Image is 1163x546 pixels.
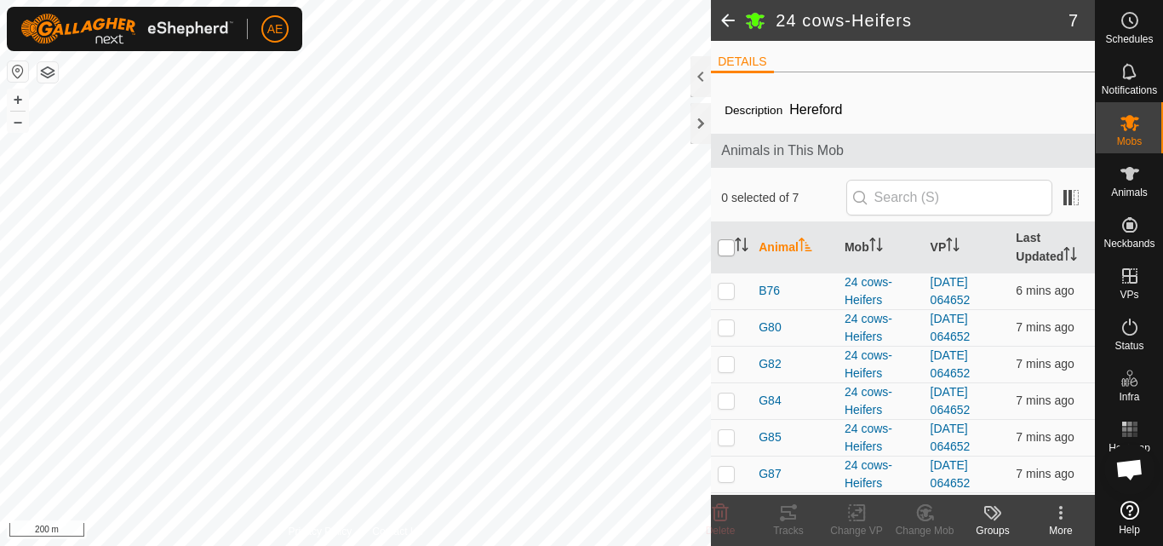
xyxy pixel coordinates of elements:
[931,348,971,380] a: [DATE] 064652
[8,112,28,132] button: –
[931,458,971,490] a: [DATE] 064652
[1114,341,1143,351] span: Status
[946,240,960,254] p-sorticon: Activate to sort
[721,141,1085,161] span: Animals in This Mob
[845,457,917,492] div: 24 cows-Heifers
[1027,523,1095,538] div: More
[1063,250,1077,263] p-sorticon: Activate to sort
[759,392,781,410] span: G84
[1102,85,1157,95] span: Notifications
[845,383,917,419] div: 24 cows-Heifers
[1016,394,1074,407] span: 24 Sept 2025, 7:20 am
[1016,320,1074,334] span: 24 Sept 2025, 7:20 am
[1119,525,1140,535] span: Help
[759,355,781,373] span: G82
[924,222,1010,273] th: VP
[822,523,891,538] div: Change VP
[759,319,781,336] span: G80
[20,14,233,44] img: Gallagher Logo
[754,523,822,538] div: Tracks
[1009,222,1095,273] th: Last Updated
[1120,290,1138,300] span: VPs
[1016,357,1074,371] span: 24 Sept 2025, 7:20 am
[759,465,781,483] span: G87
[721,189,845,207] span: 0 selected of 7
[1068,8,1078,33] span: 7
[799,240,812,254] p-sorticon: Activate to sort
[1016,467,1074,480] span: 24 Sept 2025, 7:20 am
[845,273,917,309] div: 24 cows-Heifers
[711,53,773,73] li: DETAILS
[1016,284,1074,297] span: 24 Sept 2025, 7:20 am
[37,62,58,83] button: Map Layers
[845,347,917,382] div: 24 cows-Heifers
[1119,392,1139,402] span: Infra
[759,428,781,446] span: G85
[1104,444,1155,495] div: Open chat
[931,385,971,417] a: [DATE] 064652
[1109,443,1150,453] span: Heatmap
[1016,430,1074,444] span: 24 Sept 2025, 7:20 am
[752,222,838,273] th: Animal
[891,523,959,538] div: Change Mob
[759,282,780,300] span: B76
[289,524,352,539] a: Privacy Policy
[1103,239,1154,249] span: Neckbands
[869,240,883,254] p-sorticon: Activate to sort
[1117,136,1142,147] span: Mobs
[959,523,1027,538] div: Groups
[845,310,917,346] div: 24 cows-Heifers
[706,525,736,537] span: Delete
[372,524,422,539] a: Contact Us
[845,493,917,529] div: 24 cows-Heifers
[782,95,849,124] span: Hereford
[1111,187,1148,198] span: Animals
[725,104,782,117] label: Description
[931,275,971,307] a: [DATE] 064652
[267,20,284,38] span: AE
[838,222,924,273] th: Mob
[1105,34,1153,44] span: Schedules
[1096,494,1163,542] a: Help
[735,240,748,254] p-sorticon: Activate to sort
[931,422,971,453] a: [DATE] 064652
[846,180,1052,216] input: Search (S)
[776,10,1068,31] h2: 24 cows-Heifers
[931,312,971,343] a: [DATE] 064652
[8,61,28,82] button: Reset Map
[845,420,917,456] div: 24 cows-Heifers
[8,89,28,110] button: +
